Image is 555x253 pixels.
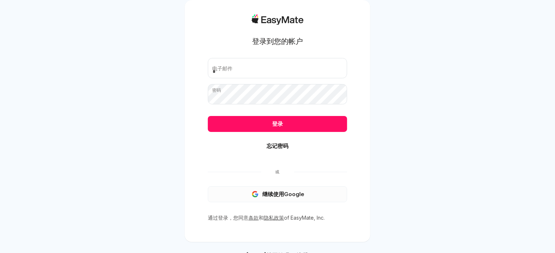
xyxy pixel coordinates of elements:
font: 继续使用Google [262,191,304,198]
font: 和 [259,215,264,221]
button: 忘记密码 [208,138,347,154]
font: 通过登录，您同意 [208,215,248,221]
font: 忘记密码 [267,142,288,149]
button: 登录 [208,116,347,132]
font: of EasyMate, Inc. [284,215,325,221]
font: 登录到您的帐户 [252,37,303,46]
font: 登录 [272,120,283,127]
font: 或 [276,169,280,174]
a: 隐私政策 [264,215,284,221]
a: 条款 [248,215,259,221]
button: 继续使用Google [208,186,347,202]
